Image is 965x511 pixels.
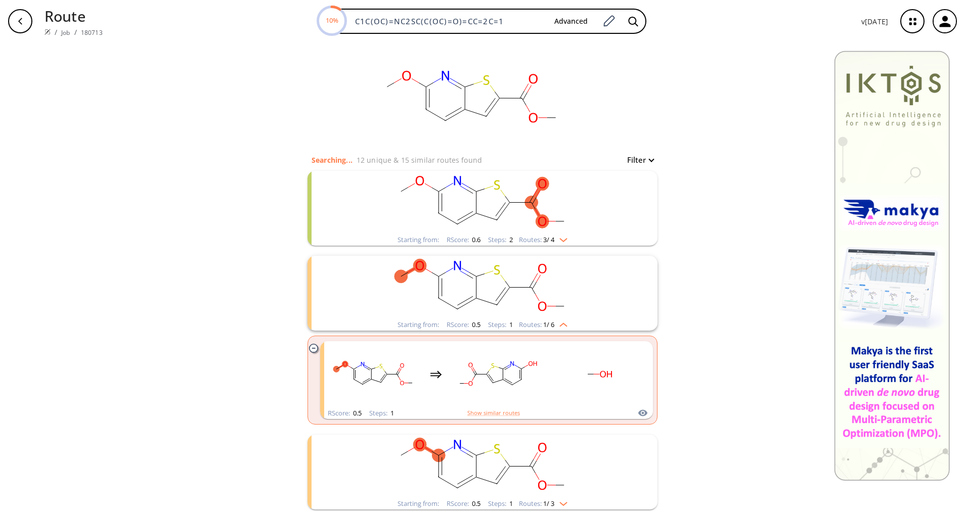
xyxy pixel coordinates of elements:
svg: COC(=O)c1cc2ccc(OC)nc2s1 [329,343,420,406]
text: 10% [325,16,338,25]
svg: CO [553,343,644,406]
input: Enter SMILES [349,16,546,26]
img: Down [554,234,567,242]
span: 2 [508,235,513,244]
div: Steps : [369,410,394,416]
img: Up [554,319,567,327]
div: Starting from: [398,500,439,507]
div: Steps : [488,321,513,328]
span: 0.5 [470,320,480,329]
div: RScore : [447,321,480,328]
div: Starting from: [398,237,439,243]
svg: COC(=O)c1cc2ccc(OC)nc2s1 [351,171,614,234]
img: Banner [834,51,950,481]
span: 1 [508,499,513,508]
span: 1 [508,320,513,329]
span: 3 / 4 [543,237,554,243]
p: Route [45,5,103,27]
div: Routes: [519,321,567,328]
img: Spaya logo [45,29,51,35]
div: Steps : [488,237,513,243]
p: v [DATE] [861,16,888,27]
li: / [74,27,77,37]
a: Job [61,28,70,37]
p: 12 unique & 15 similar routes found [357,155,482,165]
div: RScore : [447,500,480,507]
img: Down [554,498,567,506]
div: RScore : [447,237,480,243]
svg: COC(=O)c1cc2ccc(OC)nc2s1 [351,256,614,319]
span: 0.5 [352,408,362,417]
span: 1 / 3 [543,500,554,507]
li: / [55,27,57,37]
svg: C1C(OC)=NC2SC(C(OC)=O)=CC=2C=1 [370,42,573,154]
div: Routes: [519,237,567,243]
span: 0.6 [470,235,480,244]
a: 180713 [81,28,103,37]
div: Routes: [519,500,567,507]
button: Advanced [546,12,596,31]
div: Starting from: [398,321,439,328]
button: Filter [621,156,653,164]
button: Show similar routes [467,408,520,417]
svg: COC(=O)c1cc2ccc(O)nc2s1 [452,343,543,406]
div: RScore : [328,410,362,416]
svg: COC(=O)c1cc2ccc(OC)nc2s1 [351,435,614,498]
div: Steps : [488,500,513,507]
span: 1 / 6 [543,321,554,328]
span: 0.5 [470,499,480,508]
span: 1 [389,408,394,417]
p: Searching... [312,155,353,165]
